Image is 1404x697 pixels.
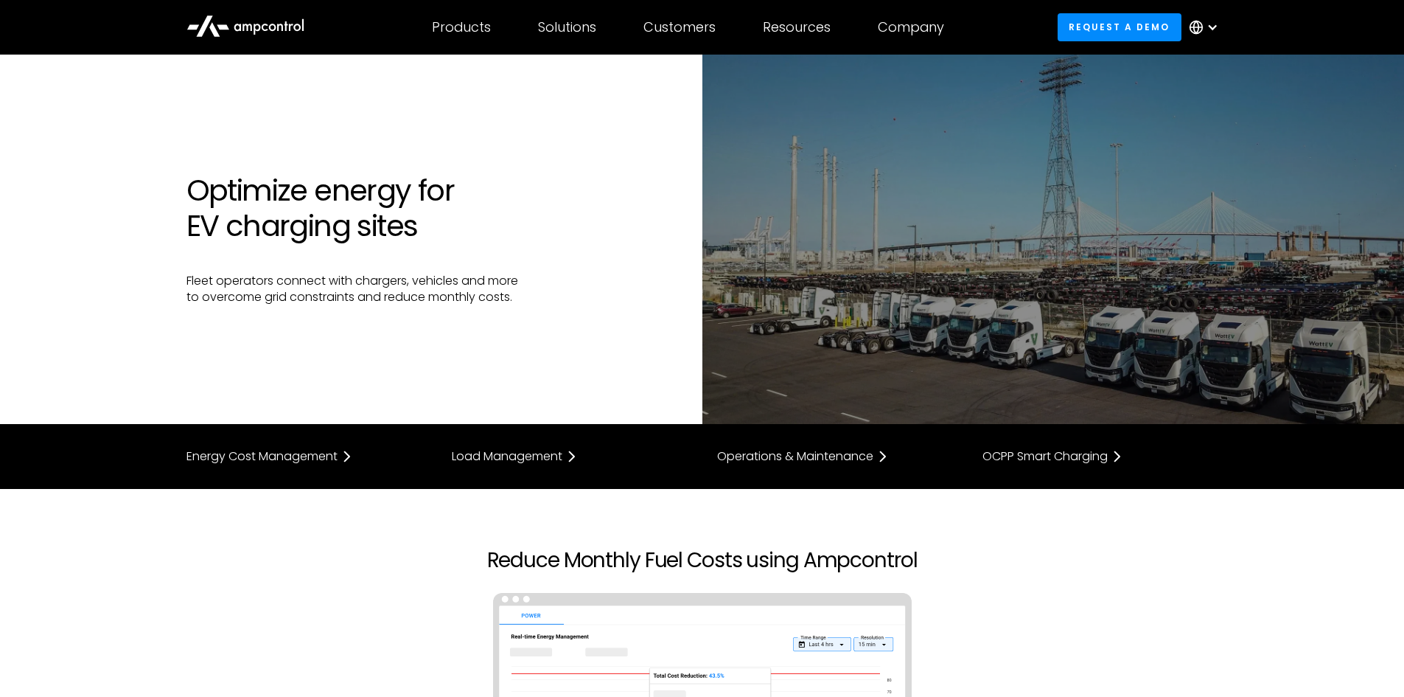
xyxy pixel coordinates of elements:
div: Products [432,19,491,35]
div: Operations & Maintenance [717,451,873,462]
div: Energy Cost Management [186,451,338,462]
a: Load Management [452,448,688,465]
a: Energy Cost Management [186,448,422,465]
a: Operations & Maintenance [717,448,953,465]
div: Resources [763,19,831,35]
div: Load Management [452,451,562,462]
div: Solutions [538,19,596,35]
h1: Optimize energy for EV charging sites [186,173,688,243]
div: Company [878,19,944,35]
a: OCPP Smart Charging [982,448,1218,465]
div: Customers [643,19,716,35]
h2: Reduce Monthly Fuel Costs using Ampcontrol [186,548,1218,573]
a: Request a demo [1058,13,1181,41]
div: OCPP Smart Charging [982,451,1108,462]
p: Fleet operators connect with chargers, vehicles and more to overcome grid constraints and reduce ... [186,273,688,306]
